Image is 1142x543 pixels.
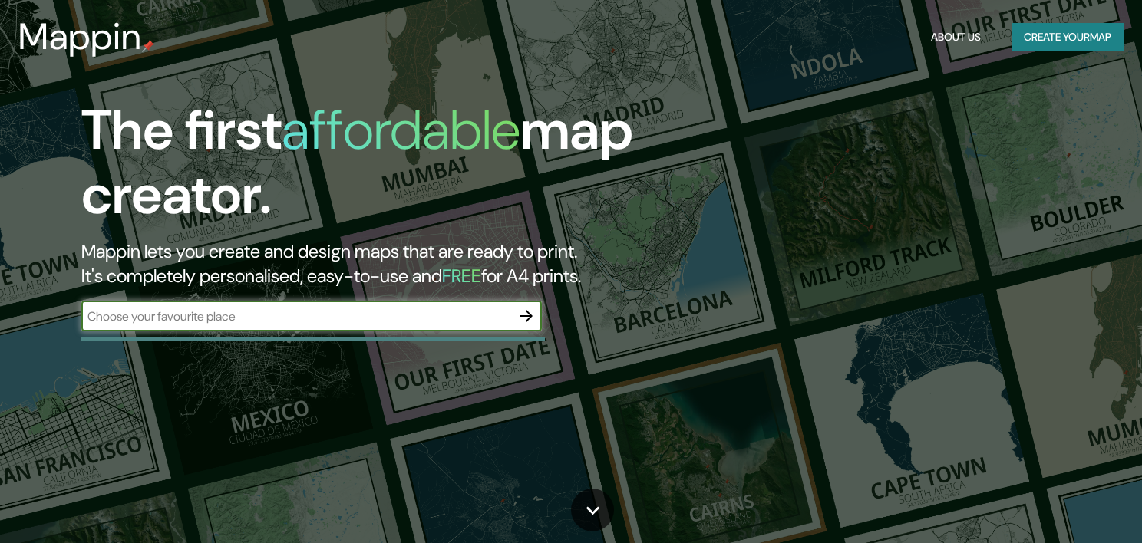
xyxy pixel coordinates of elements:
[1012,23,1124,51] button: Create yourmap
[282,94,520,166] h1: affordable
[81,308,511,325] input: Choose your favourite place
[142,40,154,52] img: mappin-pin
[925,23,987,51] button: About Us
[81,239,652,288] h2: Mappin lets you create and design maps that are ready to print. It's completely personalised, eas...
[442,264,481,288] h5: FREE
[81,98,652,239] h1: The first map creator.
[18,15,142,58] h3: Mappin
